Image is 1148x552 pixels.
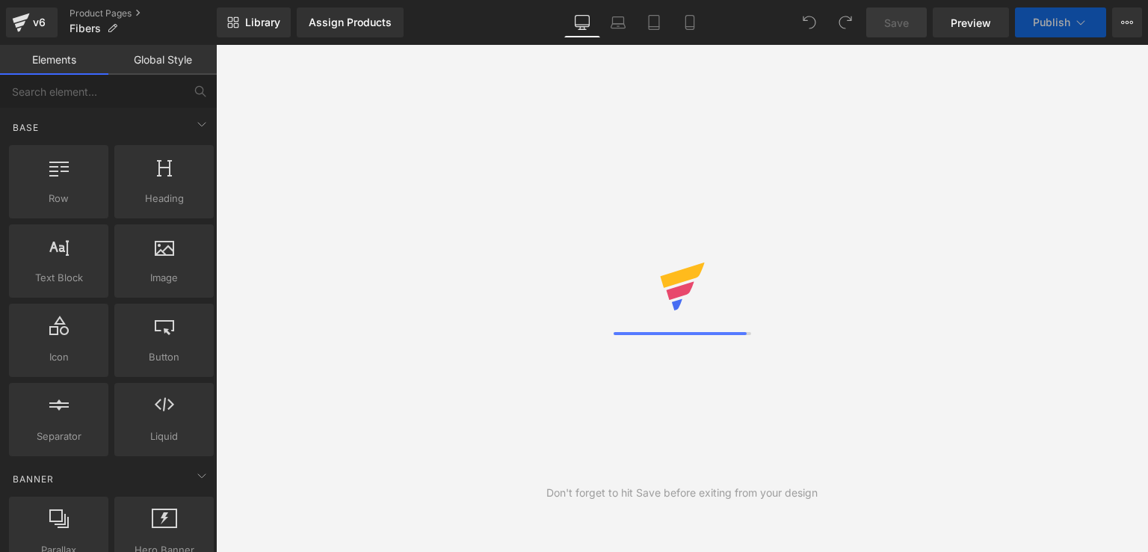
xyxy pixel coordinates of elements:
span: Publish [1033,16,1070,28]
a: Tablet [636,7,672,37]
span: Fibers [70,22,101,34]
span: Row [13,191,104,206]
span: Text Block [13,270,104,286]
a: Product Pages [70,7,217,19]
a: Desktop [564,7,600,37]
span: Button [119,349,209,365]
a: Global Style [108,45,217,75]
span: Icon [13,349,104,365]
span: Heading [119,191,209,206]
span: Base [11,120,40,135]
span: Library [245,16,280,29]
span: Liquid [119,429,209,444]
span: Save [884,15,909,31]
div: v6 [30,13,49,32]
span: Preview [951,15,991,31]
a: Mobile [672,7,708,37]
button: More [1112,7,1142,37]
a: v6 [6,7,58,37]
a: Preview [933,7,1009,37]
span: Banner [11,472,55,486]
button: Undo [794,7,824,37]
span: Image [119,270,209,286]
button: Redo [830,7,860,37]
div: Assign Products [309,16,392,28]
button: Publish [1015,7,1106,37]
div: Don't forget to hit Save before exiting from your design [546,485,818,501]
span: Separator [13,429,104,444]
a: Laptop [600,7,636,37]
a: New Library [217,7,291,37]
